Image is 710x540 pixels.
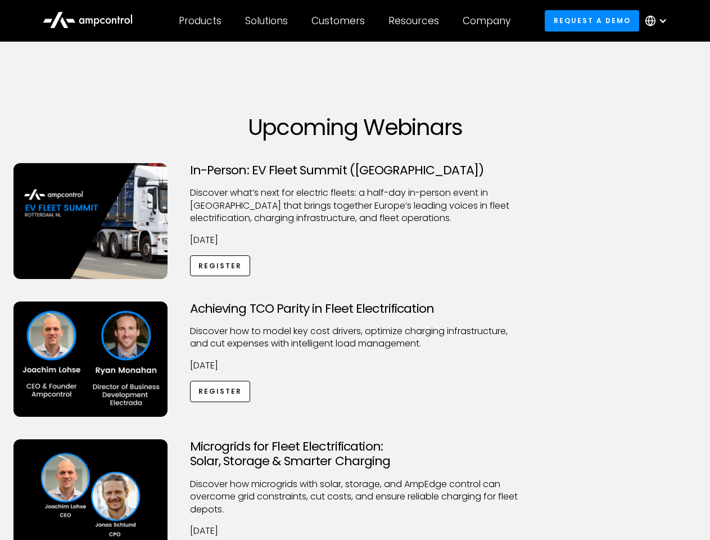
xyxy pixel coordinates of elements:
h3: Microgrids for Fleet Electrification: Solar, Storage & Smarter Charging [190,439,521,469]
p: [DATE] [190,359,521,372]
p: ​Discover what’s next for electric fleets: a half-day in-person event in [GEOGRAPHIC_DATA] that b... [190,187,521,224]
h3: In-Person: EV Fleet Summit ([GEOGRAPHIC_DATA]) [190,163,521,178]
div: Solutions [245,15,288,27]
p: Discover how microgrids with solar, storage, and AmpEdge control can overcome grid constraints, c... [190,478,521,516]
p: [DATE] [190,525,521,537]
div: Resources [388,15,439,27]
a: Request a demo [545,10,639,31]
a: Register [190,381,251,402]
h1: Upcoming Webinars [13,114,697,141]
p: [DATE] [190,234,521,246]
p: Discover how to model key cost drivers, optimize charging infrastructure, and cut expenses with i... [190,325,521,350]
div: Company [463,15,510,27]
div: Customers [311,15,365,27]
a: Register [190,255,251,276]
h3: Achieving TCO Parity in Fleet Electrification [190,301,521,316]
div: Products [179,15,221,27]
